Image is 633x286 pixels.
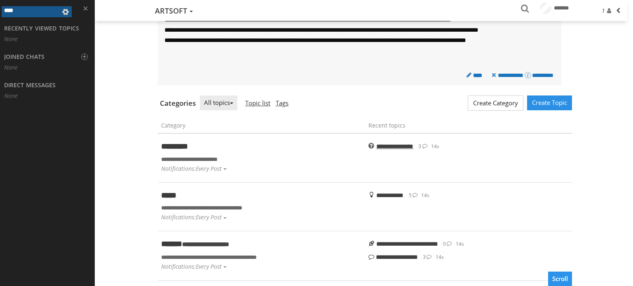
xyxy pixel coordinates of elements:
h3: Direct Messages [4,82,56,88]
button: Scroll [548,272,572,286]
button: Create Topic [527,95,572,110]
h3: Recently viewed topics [4,26,79,31]
span: Notifications: [161,263,196,270]
button: 1 [596,3,627,19]
button: All topics [200,95,237,110]
span: 0 replies [443,240,456,247]
button: ARTSOFT [153,5,195,18]
span: 1 [602,7,613,14]
span: 3 replies [423,253,436,260]
span: 14s [456,240,464,247]
a: Tags [272,95,293,111]
a: Topic list [241,95,272,111]
th: Category [158,118,365,133]
i: None [4,63,18,71]
h3: Joined Chats [4,54,45,60]
i: None [4,92,18,100]
span: 14s [436,253,444,260]
span: 14s [431,143,439,150]
span: Notifications: [161,165,196,172]
div: Categories [158,95,198,108]
th: Recent topics [365,118,572,133]
button: Every Post [196,263,227,271]
span: 14s [421,192,429,199]
button: Every Post [196,213,227,221]
button: Create Category [468,95,523,110]
i: None [4,35,18,43]
button: + [81,53,88,60]
span: 3 replies [418,143,431,150]
span: Topic actions [61,7,70,16]
button: Every Post [196,165,227,173]
span: 5 replies [409,192,422,199]
span: Notifications: [161,213,196,221]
